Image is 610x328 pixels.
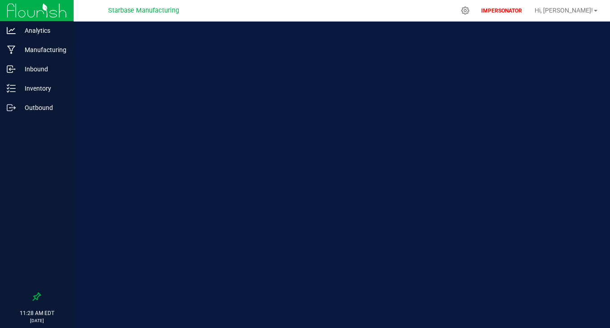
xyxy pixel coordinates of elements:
div: Manage settings [460,6,471,15]
inline-svg: Inventory [7,84,16,93]
p: Analytics [16,25,70,36]
inline-svg: Outbound [7,103,16,112]
p: Manufacturing [16,44,70,55]
p: 11:28 AM EDT [4,309,70,317]
span: Starbase Manufacturing [108,7,179,14]
p: Inbound [16,64,70,74]
p: [DATE] [4,317,70,324]
p: Outbound [16,102,70,113]
inline-svg: Analytics [7,26,16,35]
label: Pin the sidebar to full width on large screens [32,292,41,301]
inline-svg: Inbound [7,65,16,74]
p: Inventory [16,83,70,94]
p: IMPERSONATOR [478,7,526,15]
span: Hi, [PERSON_NAME]! [535,7,593,14]
inline-svg: Manufacturing [7,45,16,54]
